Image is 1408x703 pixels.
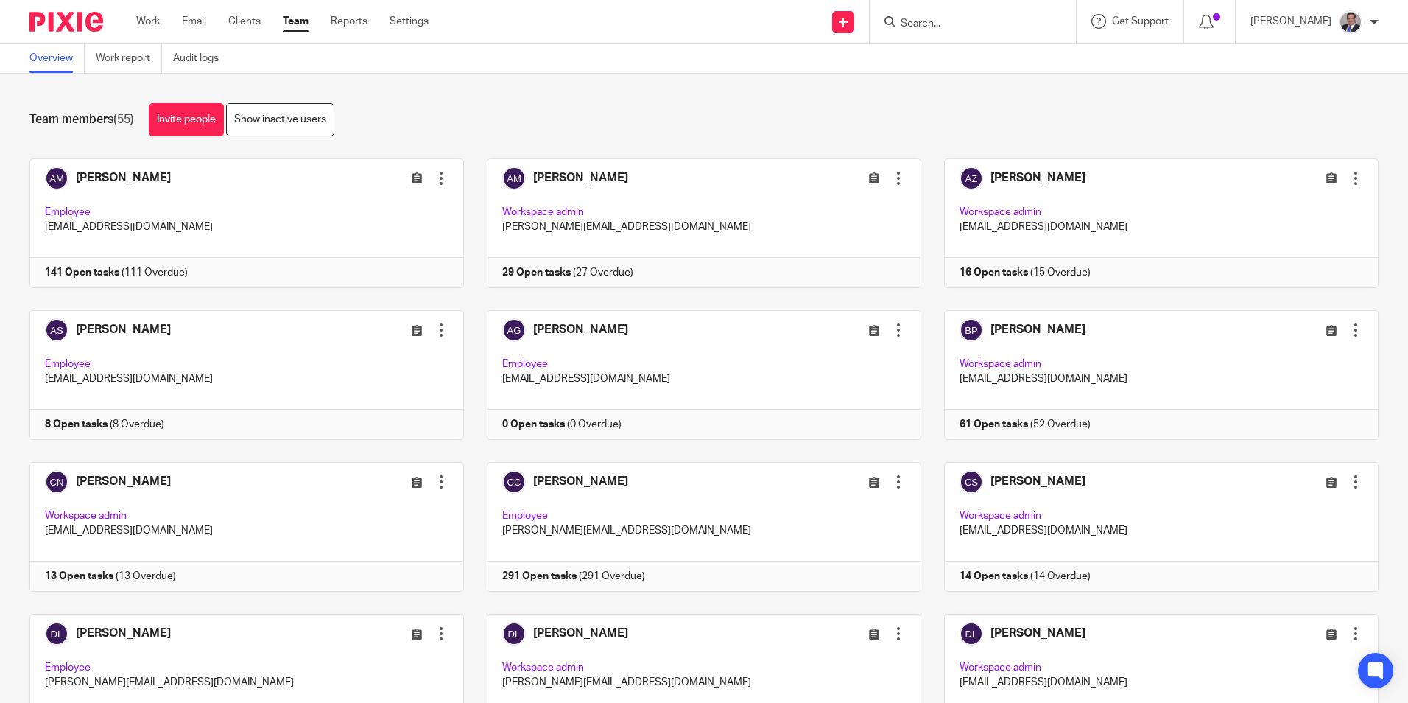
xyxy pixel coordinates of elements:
a: Email [182,14,206,29]
a: Invite people [149,103,224,136]
a: Work [136,14,160,29]
a: Work report [96,44,162,73]
a: Clients [228,14,261,29]
p: [PERSON_NAME] [1250,14,1331,29]
a: Settings [390,14,429,29]
h1: Team members [29,112,134,127]
a: Reports [331,14,367,29]
a: Team [283,14,309,29]
img: thumbnail_IMG_0720.jpg [1339,10,1362,34]
span: Get Support [1112,16,1169,27]
a: Audit logs [173,44,230,73]
img: Pixie [29,12,103,32]
span: (55) [113,113,134,125]
a: Overview [29,44,85,73]
a: Show inactive users [226,103,334,136]
input: Search [899,18,1032,31]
